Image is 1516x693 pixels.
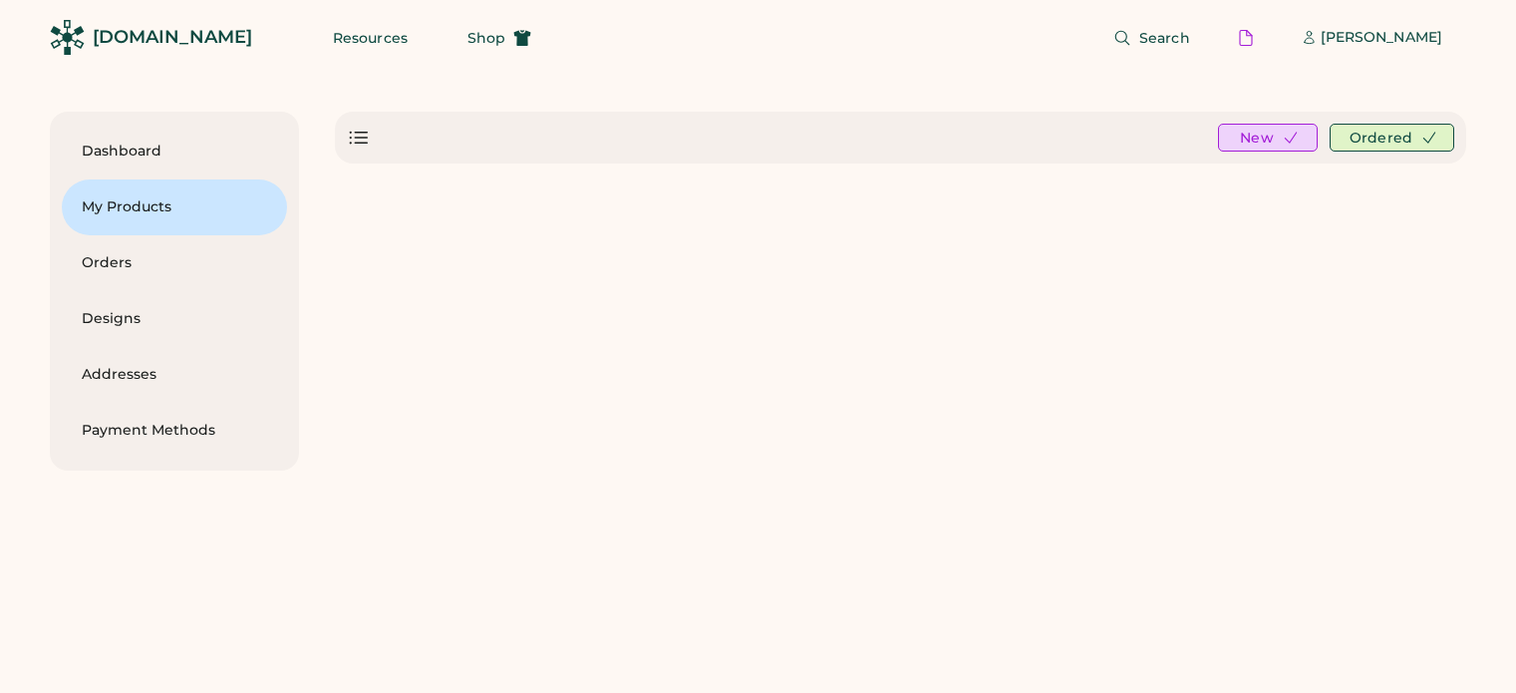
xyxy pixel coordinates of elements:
div: Payment Methods [82,421,267,441]
div: [PERSON_NAME] [1321,28,1442,48]
span: Shop [467,31,505,45]
div: My Products [82,197,267,217]
img: Rendered Logo - Screens [50,20,85,55]
span: Search [1139,31,1190,45]
div: Dashboard [82,142,267,162]
div: Orders [82,253,267,273]
button: Resources [309,18,432,58]
div: Addresses [82,365,267,385]
div: Show list view [347,126,371,150]
button: Search [1089,18,1214,58]
div: Designs [82,309,267,329]
div: [DOMAIN_NAME] [93,25,252,50]
button: Shop [444,18,555,58]
button: Ordered [1330,124,1454,152]
button: New [1218,124,1318,152]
